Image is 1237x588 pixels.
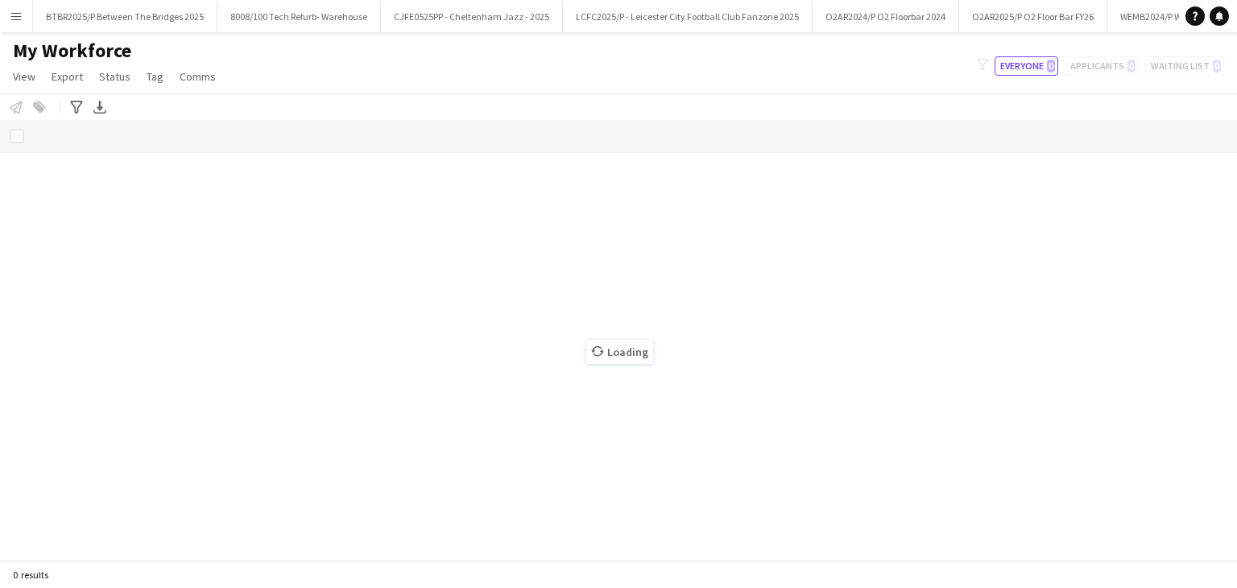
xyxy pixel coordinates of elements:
span: View [13,69,35,84]
span: Tag [147,69,163,84]
span: Status [99,69,130,84]
button: 8008/100 Tech Refurb- Warehouse [217,1,381,32]
a: Status [93,66,137,87]
button: Everyone0 [995,56,1058,76]
a: Comms [173,66,222,87]
a: Export [45,66,89,87]
a: Tag [140,66,170,87]
span: My Workforce [13,39,131,63]
button: BTBR2025/P Between The Bridges 2025 [33,1,217,32]
span: Export [52,69,83,84]
button: LCFC2025/P - Leicester City Football Club Fanzone 2025 [563,1,813,32]
button: O2AR2024/P O2 Floorbar 2024 [813,1,959,32]
button: O2AR2025/P O2 Floor Bar FY26 [959,1,1107,32]
app-action-btn: Export XLSX [90,97,110,117]
a: View [6,66,42,87]
app-action-btn: Advanced filters [67,97,86,117]
span: Comms [180,69,216,84]
span: 0 [1047,60,1055,72]
span: Loading [586,340,653,364]
button: CJFE0525PP - Cheltenham Jazz - 2025 [381,1,563,32]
